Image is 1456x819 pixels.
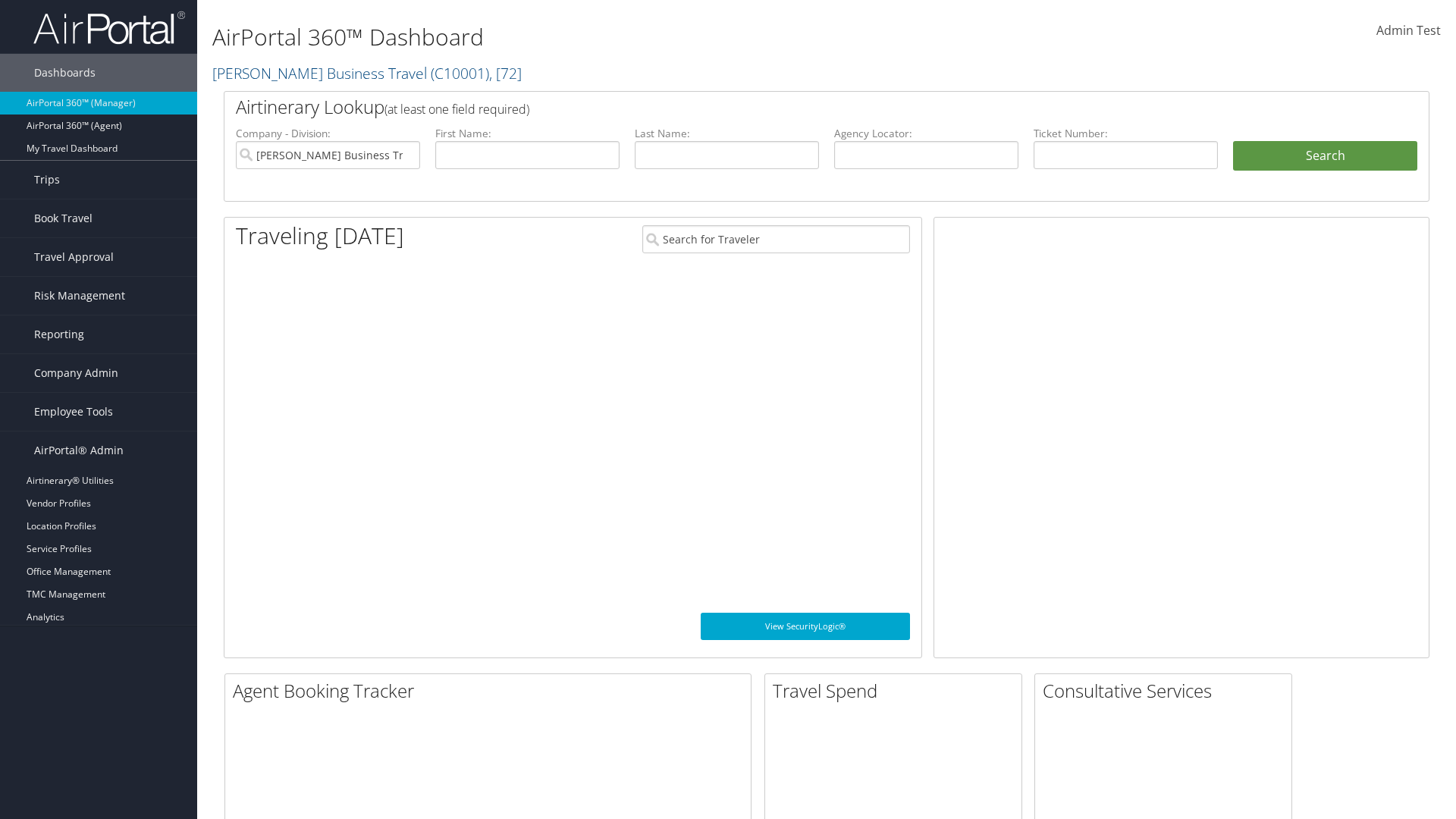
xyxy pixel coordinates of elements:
span: Employee Tools [34,393,113,431]
a: Admin Test [1376,8,1441,55]
span: Risk Management [34,277,125,315]
h1: AirPortal 360™ Dashboard [212,21,1031,53]
label: Last Name: [635,126,819,141]
button: Search [1233,141,1417,171]
span: ( C10001 ) [431,63,489,83]
h2: Consultative Services [1043,678,1291,704]
h2: Travel Spend [773,678,1021,704]
span: Reporting [34,315,84,353]
span: , [ 72 ] [489,63,522,83]
h2: Airtinerary Lookup [236,94,1317,120]
span: Company Admin [34,354,118,392]
label: Ticket Number: [1034,126,1218,141]
h2: Agent Booking Tracker [233,678,751,704]
a: View SecurityLogic® [701,613,910,640]
span: Admin Test [1376,22,1441,39]
span: Dashboards [34,54,96,92]
label: Agency Locator: [834,126,1018,141]
input: Search for Traveler [642,225,910,253]
span: Trips [34,161,60,199]
label: Company - Division: [236,126,420,141]
span: AirPortal® Admin [34,431,124,469]
h1: Traveling [DATE] [236,220,404,252]
img: airportal-logo.png [33,10,185,45]
span: Book Travel [34,199,93,237]
label: First Name: [435,126,620,141]
a: [PERSON_NAME] Business Travel [212,63,522,83]
span: (at least one field required) [384,101,529,118]
span: Travel Approval [34,238,114,276]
